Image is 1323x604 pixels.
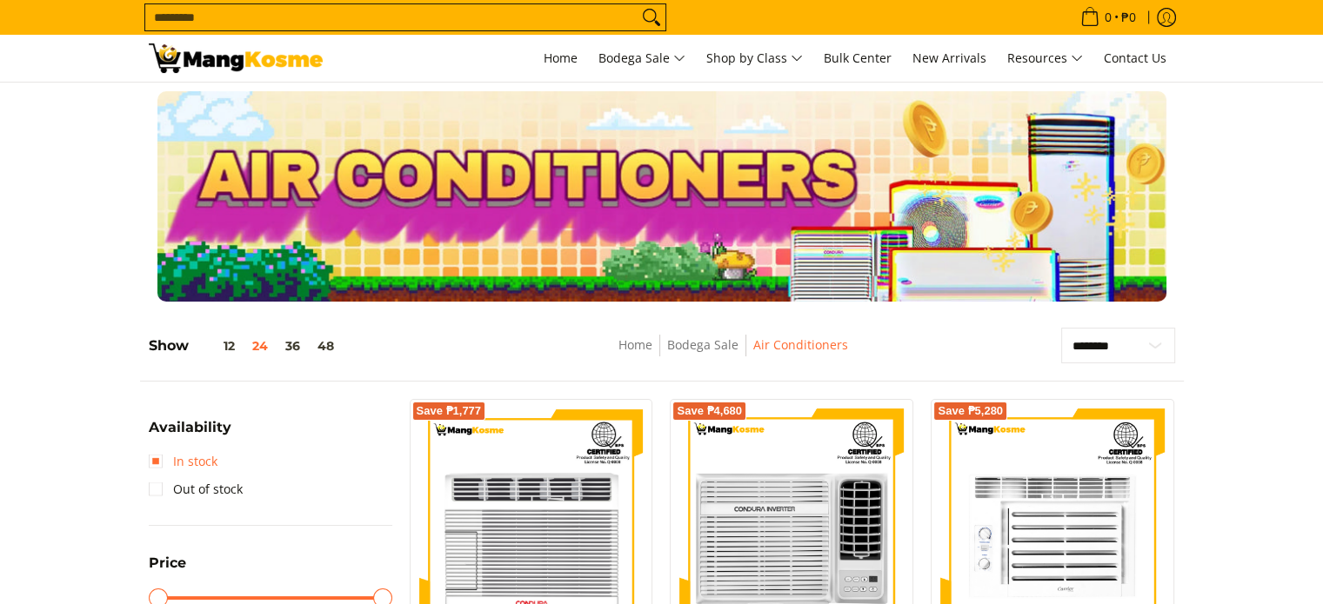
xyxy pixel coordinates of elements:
[1119,11,1139,23] span: ₱0
[904,35,995,82] a: New Arrivals
[149,421,231,435] span: Availability
[1075,8,1141,27] span: •
[535,35,586,82] a: Home
[618,336,652,353] a: Home
[1102,11,1114,23] span: 0
[815,35,900,82] a: Bulk Center
[544,50,578,66] span: Home
[340,35,1175,82] nav: Main Menu
[149,337,343,355] h5: Show
[149,475,243,503] a: Out of stock
[667,336,738,353] a: Bodega Sale
[938,406,1003,416] span: Save ₱5,280
[912,50,986,66] span: New Arrivals
[999,35,1092,82] a: Resources
[277,339,309,353] button: 36
[149,556,186,583] summary: Open
[706,48,803,70] span: Shop by Class
[189,339,244,353] button: 12
[309,339,343,353] button: 48
[598,48,685,70] span: Bodega Sale
[824,50,892,66] span: Bulk Center
[149,556,186,570] span: Price
[1007,48,1083,70] span: Resources
[753,336,848,353] a: Air Conditioners
[1095,35,1175,82] a: Contact Us
[417,406,482,416] span: Save ₱1,777
[497,335,971,374] nav: Breadcrumbs
[698,35,812,82] a: Shop by Class
[1104,50,1166,66] span: Contact Us
[677,406,742,416] span: Save ₱4,680
[149,43,323,73] img: Bodega Sale Aircon l Mang Kosme: Home Appliances Warehouse Sale | Page 2
[149,448,217,475] a: In stock
[638,4,665,30] button: Search
[149,421,231,448] summary: Open
[590,35,694,82] a: Bodega Sale
[244,339,277,353] button: 24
